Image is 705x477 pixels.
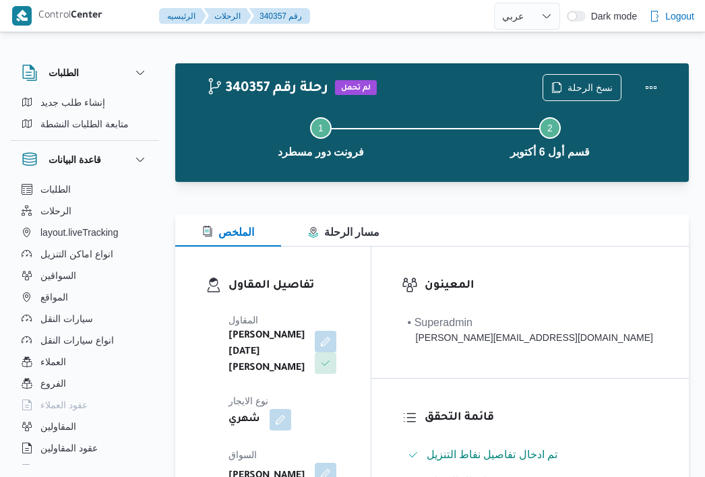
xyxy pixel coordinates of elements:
[408,331,653,345] div: [PERSON_NAME][EMAIL_ADDRESS][DOMAIN_NAME]
[16,308,154,329] button: سيارات النقل
[40,267,76,284] span: السواقين
[49,65,79,81] h3: الطلبات
[40,440,98,456] span: عقود المقاولين
[40,246,113,262] span: انواع اماكن التنزيل
[427,447,558,463] span: تم ادخال تفاصيل نفاط التنزيل
[408,315,653,345] span: • Superadmin mohamed.nabil@illa.com.eg
[40,203,71,219] span: الرحلات
[228,315,258,325] span: المقاول
[427,449,558,460] span: تم ادخال تفاصيل نفاط التنزيل
[71,11,102,22] b: Center
[13,423,57,464] iframe: chat widget
[204,8,251,24] button: الرحلات
[228,449,257,460] span: السواق
[402,444,658,466] button: تم ادخال تفاصيل نفاط التنزيل
[16,179,154,200] button: الطلبات
[435,101,665,171] button: قسم أول 6 أكتوبر
[16,222,154,243] button: layout.liveTracking
[16,437,154,459] button: عقود المقاولين
[586,11,637,22] span: Dark mode
[40,289,68,305] span: المواقع
[22,65,148,81] button: الطلبات
[40,397,88,413] span: عقود العملاء
[425,409,658,427] h3: قائمة التحقق
[40,354,66,370] span: العملاء
[665,8,694,24] span: Logout
[40,116,129,132] span: متابعة الطلبات النشطة
[16,394,154,416] button: عقود العملاء
[228,395,268,406] span: نوع الايجار
[40,332,114,348] span: انواع سيارات النقل
[202,226,254,238] span: الملخص
[16,92,154,113] button: إنشاء طلب جديد
[11,179,159,470] div: قاعدة البيانات
[11,92,159,140] div: الطلبات
[318,123,324,133] span: 1
[644,3,700,30] button: Logout
[40,311,93,327] span: سيارات النقل
[510,144,589,160] span: قسم أول 6 أكتوبر
[40,94,105,110] span: إنشاء طلب جديد
[16,416,154,437] button: المقاولين
[206,101,435,171] button: فرونت دور مسطرد
[228,412,260,428] b: شهري
[16,265,154,286] button: السواقين
[16,200,154,222] button: الرحلات
[159,8,206,24] button: الرئيسيه
[341,84,371,92] b: لم تحمل
[206,80,328,98] h2: 340357 رحلة رقم
[638,74,665,101] button: Actions
[249,8,310,24] button: 340357 رقم
[568,79,613,96] span: نسخ الرحلة
[40,418,76,435] span: المقاولين
[547,123,553,133] span: 2
[228,277,340,295] h3: تفاصيل المقاول
[228,328,305,377] b: [PERSON_NAME][DATE] [PERSON_NAME]
[49,152,101,168] h3: قاعدة البيانات
[40,181,71,197] span: الطلبات
[335,80,377,95] span: لم تحمل
[16,243,154,265] button: انواع اماكن التنزيل
[278,144,365,160] span: فرونت دور مسطرد
[12,6,32,26] img: X8yXhbKr1z7QwAAAABJRU5ErkJggg==
[16,373,154,394] button: الفروع
[16,286,154,308] button: المواقع
[16,113,154,135] button: متابعة الطلبات النشطة
[40,375,66,391] span: الفروع
[40,224,118,241] span: layout.liveTracking
[22,152,148,168] button: قاعدة البيانات
[425,277,658,295] h3: المعينون
[543,74,621,101] button: نسخ الرحلة
[308,226,379,238] span: مسار الرحلة
[16,351,154,373] button: العملاء
[16,329,154,351] button: انواع سيارات النقل
[408,315,653,331] div: • Superadmin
